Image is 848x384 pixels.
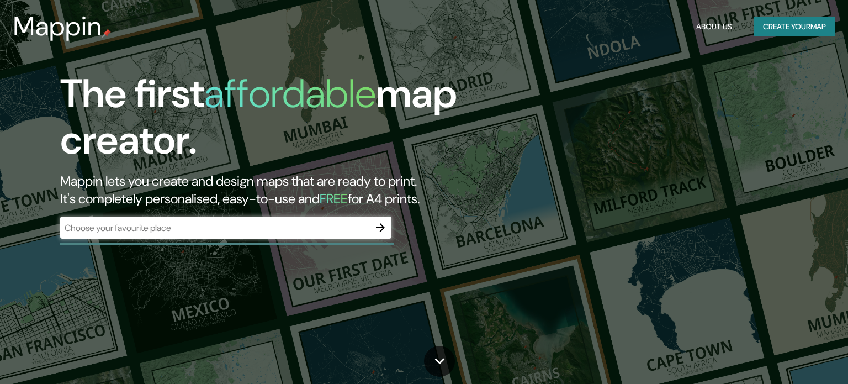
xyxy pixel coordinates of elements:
input: Choose your favourite place [60,222,369,234]
h2: Mappin lets you create and design maps that are ready to print. It's completely personalised, eas... [60,172,484,208]
h5: FREE [320,190,348,207]
h1: The first map creator. [60,71,484,172]
h1: affordable [204,68,376,119]
img: mappin-pin [102,29,111,38]
button: About Us [692,17,736,37]
button: Create yourmap [754,17,835,37]
h3: Mappin [13,11,102,42]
